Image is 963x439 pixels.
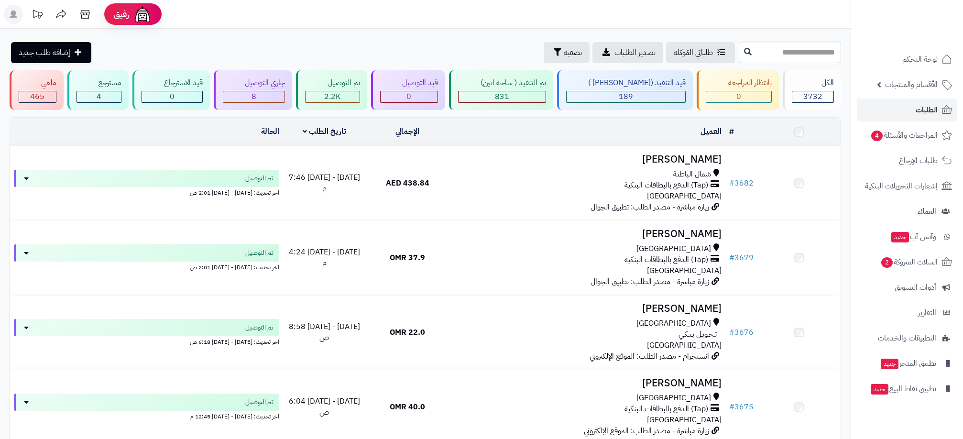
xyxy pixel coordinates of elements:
[666,42,735,63] a: طلباتي المُوكلة
[591,276,709,287] span: زيارة مباشرة - مصدر الطلب: تطبيق الجوال
[729,252,754,263] a: #3679
[902,53,938,66] span: لوحة التحكم
[857,276,957,299] a: أدوات التسويق
[729,177,734,189] span: #
[170,91,175,102] span: 0
[11,42,91,63] a: إضافة طلب جديد
[857,175,957,198] a: إشعارات التحويلات البنكية
[30,91,44,102] span: 465
[245,174,274,183] span: تم التوصيل
[142,77,203,88] div: قيد الاسترجاع
[614,47,656,58] span: تصدير الطلبات
[781,70,843,110] a: الكل3732
[252,91,256,102] span: 8
[857,327,957,350] a: التطبيقات والخدمات
[564,47,582,58] span: تصفية
[386,177,429,189] span: 438.84 AED
[14,262,279,272] div: اخر تحديث: [DATE] - [DATE] 2:01 ص
[736,91,741,102] span: 0
[857,225,957,248] a: وآتس آبجديد
[369,70,448,110] a: قيد التوصيل 0
[114,9,129,20] span: رفيق
[453,229,722,240] h3: [PERSON_NAME]
[566,77,686,88] div: قيد التنفيذ ([PERSON_NAME] )
[395,126,419,137] a: الإجمالي
[865,179,938,193] span: إشعارات التحويلات البنكية
[567,91,686,102] div: 189
[77,91,121,102] div: 4
[591,201,709,213] span: زيارة مباشرة - مصدر الطلب: تطبيق الجوال
[647,265,722,276] span: [GEOGRAPHIC_DATA]
[245,248,274,258] span: تم التوصيل
[729,177,754,189] a: #3682
[871,384,888,395] span: جديد
[729,252,734,263] span: #
[674,47,713,58] span: طلباتي المُوكلة
[857,377,957,400] a: تطبيق نقاط البيعجديد
[636,318,711,329] span: [GEOGRAPHIC_DATA]
[624,180,708,191] span: (Tap) الدفع بالبطاقات البنكية
[857,352,957,375] a: تطبيق المتجرجديد
[8,70,66,110] a: ملغي 465
[729,401,734,413] span: #
[895,281,936,294] span: أدوات التسويق
[289,246,360,269] span: [DATE] - [DATE] 4:24 م
[890,230,936,243] span: وآتس آب
[673,169,711,180] span: شمال الباطنة
[870,382,936,395] span: تطبيق نقاط البيع
[898,26,954,46] img: logo-2.png
[261,126,279,137] a: الحالة
[881,257,893,268] span: 2
[706,91,771,102] div: 0
[792,77,834,88] div: الكل
[453,154,722,165] h3: [PERSON_NAME]
[324,91,340,102] span: 2.2K
[870,129,938,142] span: المراجعات والأسئلة
[695,70,781,110] a: بانتظار المراجعة 0
[303,126,346,137] a: تاريخ الطلب
[25,5,49,26] a: تحديثات المنصة
[14,187,279,197] div: اخر تحديث: [DATE] - [DATE] 2:01 ص
[390,252,425,263] span: 37.9 OMR
[706,77,772,88] div: بانتظار المراجعة
[406,91,411,102] span: 0
[289,172,360,194] span: [DATE] - [DATE] 7:46 م
[729,401,754,413] a: #3675
[636,393,711,404] span: [GEOGRAPHIC_DATA]
[390,327,425,338] span: 22.0 OMR
[495,91,509,102] span: 831
[390,401,425,413] span: 40.0 OMR
[918,306,936,319] span: التقارير
[916,103,938,117] span: الطلبات
[880,255,938,269] span: السلات المتروكة
[223,91,285,102] div: 8
[305,77,360,88] div: تم التوصيل
[880,357,936,370] span: تطبيق المتجر
[381,91,438,102] div: 0
[289,321,360,343] span: [DATE] - [DATE] 8:58 ص
[700,126,722,137] a: العميل
[306,91,360,102] div: 2235
[453,378,722,389] h3: [PERSON_NAME]
[857,200,957,223] a: العملاء
[212,70,295,110] a: جاري التوصيل 8
[729,327,754,338] a: #3676
[97,91,101,102] span: 4
[447,70,555,110] a: تم التنفيذ ( ساحة اتين) 831
[19,47,70,58] span: إضافة طلب جديد
[857,251,957,274] a: السلات المتروكة2
[142,91,202,102] div: 0
[592,42,663,63] a: تصدير الطلبات
[871,131,883,141] span: 4
[223,77,285,88] div: جاري التوصيل
[636,243,711,254] span: [GEOGRAPHIC_DATA]
[881,359,898,369] span: جديد
[647,340,722,351] span: [GEOGRAPHIC_DATA]
[647,414,722,426] span: [GEOGRAPHIC_DATA]
[459,91,546,102] div: 831
[131,70,212,110] a: قيد الاسترجاع 0
[590,351,709,362] span: انستجرام - مصدر الطلب: الموقع الإلكتروني
[458,77,546,88] div: تم التنفيذ ( ساحة اتين)
[891,232,909,242] span: جديد
[77,77,122,88] div: مسترجع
